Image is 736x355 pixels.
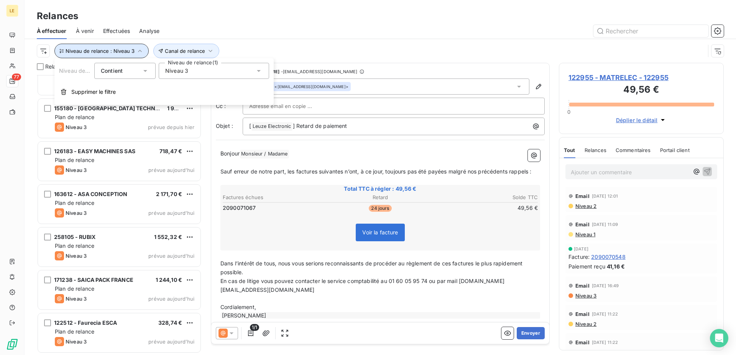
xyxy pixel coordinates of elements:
[54,191,127,197] span: 163612 - ASA CONCEPTION
[251,84,348,89] div: <[EMAIL_ADDRESS][DOMAIN_NAME]>
[66,124,87,130] span: Niveau 3
[55,328,94,335] span: Plan de relance
[240,150,289,159] span: Monsieur / Madame
[216,123,233,129] span: Objet :
[55,114,94,120] span: Plan de relance
[55,242,94,249] span: Plan de relance
[616,116,658,124] span: Déplier le détail
[165,48,205,54] span: Canal de relance
[154,234,182,240] span: 1 552,32 €
[592,340,618,345] span: [DATE] 11:22
[281,69,357,74] span: - [EMAIL_ADDRESS][DOMAIN_NAME]
[575,203,596,209] span: Niveau 2
[220,278,504,293] span: En cas de litige vous pouvez contacter le service comptabilité au 01 60 05 95 74 ou par mail [DOM...
[55,200,94,206] span: Plan de relance
[591,253,626,261] span: 2090070548
[574,247,588,251] span: [DATE]
[54,105,246,111] span: 155180 - [GEOGRAPHIC_DATA] TECHNOLOGIES [GEOGRAPHIC_DATA] SA
[223,204,256,212] span: 2090071067
[71,88,116,96] span: Supprimer le filtre
[165,67,188,75] span: Niveau 3
[593,25,708,37] input: Rechercher
[148,296,194,302] span: prévue aujourd’hui
[54,83,274,100] button: Supprimer le filtre
[328,193,432,201] th: Retard
[575,231,595,237] span: Niveau 1
[592,283,619,288] span: [DATE] 16:49
[66,296,87,302] span: Niveau 3
[158,319,182,326] span: 328,74 €
[153,44,219,58] button: Canal de relance
[45,63,68,70] span: Relances
[6,338,18,350] img: Logo LeanPay
[220,150,240,157] span: Bonjour
[37,9,78,23] h3: Relances
[564,147,575,153] span: Tout
[568,72,714,83] span: 122955 - MATRELEC - 122955
[148,253,194,259] span: prévue aujourd’hui
[362,229,398,236] span: Voir la facture
[167,105,194,111] span: 1 987,20 €
[220,260,524,275] span: Dans l’intérêt de tous, nous vous serions reconnaissants de procéder au règlement de ces factures...
[54,276,133,283] span: 171238 - SAICA PACK FRANCE
[59,67,106,74] span: Niveau de relance
[55,285,94,292] span: Plan de relance
[614,116,669,124] button: Déplier le détail
[575,283,590,289] span: Email
[568,262,605,270] span: Paiement reçu
[66,48,135,54] span: Niveau de relance : Niveau 3
[568,83,714,98] h3: 49,56 €
[517,327,545,339] button: Envoyer
[12,74,21,80] span: 77
[607,262,625,270] span: 41,16 €
[148,167,194,173] span: prévue aujourd’hui
[66,253,87,259] span: Niveau 3
[66,339,87,345] span: Niveau 3
[54,44,149,58] button: Niveau de relance : Niveau 3
[250,324,259,331] span: 1/1
[575,221,590,227] span: Email
[148,339,194,345] span: prévue aujourd’hui
[159,148,182,154] span: 718,47 €
[148,124,194,130] span: prévue depuis hier
[369,205,391,212] span: 24 jours
[710,329,728,347] div: Open Intercom Messenger
[434,204,538,212] td: 49,56 €
[592,194,618,198] span: [DATE] 12:01
[139,27,159,35] span: Analyse
[37,75,202,355] div: grid
[434,193,538,201] th: Solde TTC
[592,222,618,227] span: [DATE] 11:09
[251,122,292,131] span: Leuze Electronic
[575,311,590,317] span: Email
[222,193,327,201] th: Factures échues
[156,276,182,283] span: 1 244,10 €
[66,210,87,216] span: Niveau 3
[567,109,570,115] span: 0
[592,312,618,316] span: [DATE] 11:22
[575,339,590,345] span: Email
[249,100,332,112] input: Adresse email en copie ...
[575,193,590,199] span: Email
[54,148,135,154] span: 126183 - EASY MACHINES SAS
[575,293,596,299] span: Niveau 3
[6,5,18,17] div: LE
[660,147,690,153] span: Portail client
[222,185,539,193] span: Total TTC à régler : 49,56 €
[568,253,590,261] span: Facture :
[220,168,531,175] span: Sauf erreur de notre part, les factures suivantes n’ont, à ce jour, toujours pas été payées malgr...
[54,234,95,240] span: 258105 - RUBIX
[103,27,130,35] span: Effectuées
[101,67,123,74] span: Contient
[37,27,67,35] span: À effectuer
[66,167,87,173] span: Niveau 3
[575,321,596,327] span: Niveau 2
[216,102,243,110] label: Cc :
[293,123,347,129] span: ] Retard de paiement
[148,210,194,216] span: prévue aujourd’hui
[220,304,256,310] span: Cordialement,
[249,123,251,129] span: [
[54,319,117,326] span: 122512 - Faurecia ESCA
[55,157,94,163] span: Plan de relance
[616,147,651,153] span: Commentaires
